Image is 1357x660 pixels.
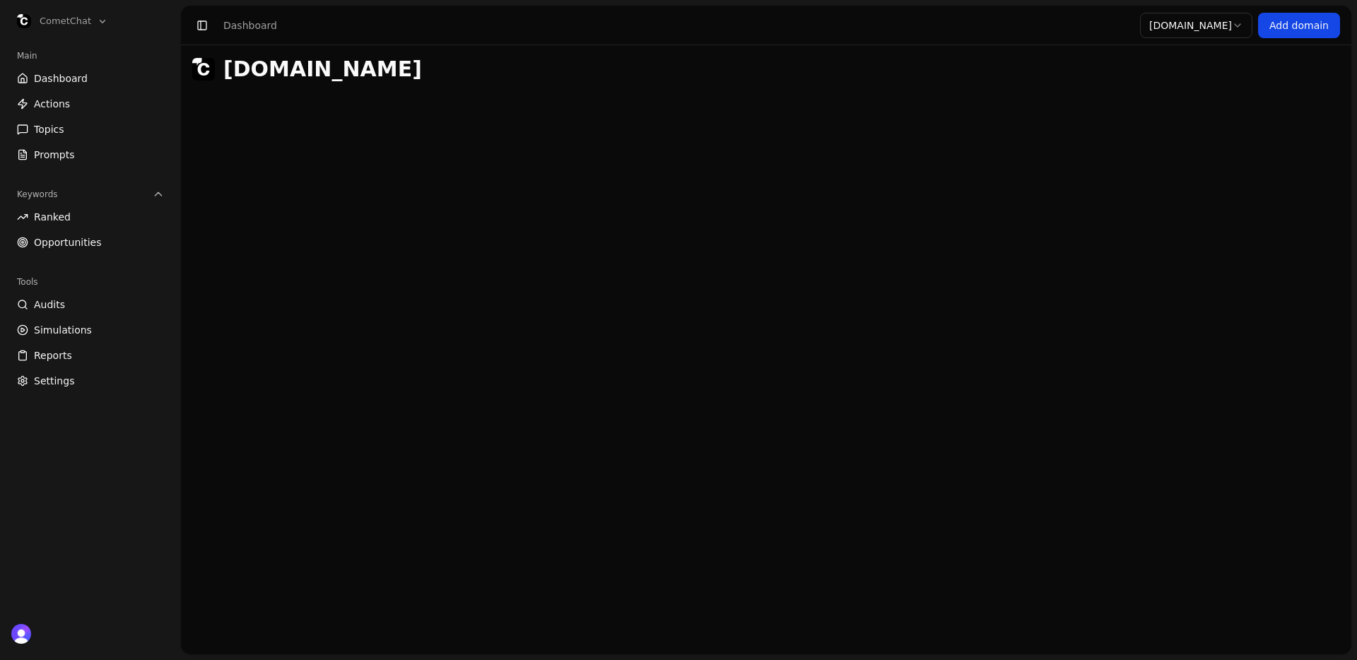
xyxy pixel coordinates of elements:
[192,58,215,81] img: cometchat.com favicon
[17,14,31,28] img: CometChat
[40,15,91,28] span: CometChat
[11,11,114,31] button: Open organization switcher
[11,293,170,316] a: Audits
[11,271,170,293] div: Tools
[1258,13,1340,38] a: Add domain
[11,370,170,392] a: Settings
[11,67,170,90] a: Dashboard
[34,210,71,224] span: Ranked
[34,297,65,312] span: Audits
[11,624,31,644] img: 's logo
[34,348,72,363] span: Reports
[34,71,88,86] span: Dashboard
[11,118,170,141] a: Topics
[223,57,422,82] h1: [DOMAIN_NAME]
[11,143,170,166] a: Prompts
[11,206,170,228] a: Ranked
[11,344,170,367] a: Reports
[34,122,64,136] span: Topics
[34,323,92,337] span: Simulations
[34,374,74,388] span: Settings
[11,45,170,67] div: Main
[11,183,170,206] button: Keywords
[34,235,102,249] span: Opportunities
[34,97,70,111] span: Actions
[223,18,277,33] div: Dashboard
[11,93,170,115] a: Actions
[34,148,75,162] span: Prompts
[11,231,170,254] a: Opportunities
[11,319,170,341] a: Simulations
[11,624,31,644] button: Open user button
